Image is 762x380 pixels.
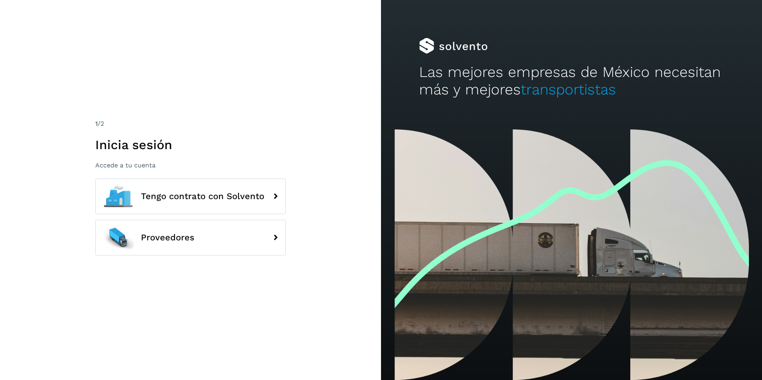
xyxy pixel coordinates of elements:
span: Proveedores [141,233,194,242]
p: Accede a tu cuenta [95,161,286,169]
h2: Las mejores empresas de México necesitan más y mejores [419,63,724,99]
div: /2 [95,119,286,129]
h1: Inicia sesión [95,137,286,152]
span: 1 [95,120,98,127]
button: Proveedores [95,220,286,255]
button: Tengo contrato con Solvento [95,178,286,214]
span: transportistas [521,81,616,98]
span: Tengo contrato con Solvento [141,192,264,201]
